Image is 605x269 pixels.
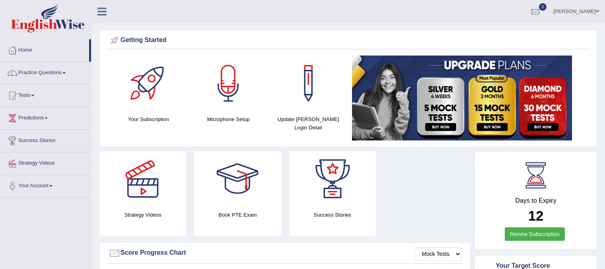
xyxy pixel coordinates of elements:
[113,115,185,123] h4: Your Subscription
[194,211,281,219] h4: Book PTE Exam
[505,227,565,241] a: Renew Subscription
[109,247,461,259] div: Score Progress Chart
[0,130,91,150] a: Success Stories
[539,3,547,11] span: 0
[0,152,91,172] a: Strategy Videos
[0,85,91,104] a: Tests
[0,175,91,195] a: Your Account
[0,39,89,59] a: Home
[109,35,588,46] div: Getting Started
[193,115,265,123] h4: Microphone Setup
[484,197,588,204] h4: Days to Expiry
[528,208,544,223] b: 12
[0,107,91,127] a: Predictions
[0,62,91,82] a: Practice Questions
[272,115,344,132] h4: Update [PERSON_NAME] Login Detail
[99,211,186,219] h4: Strategy Videos
[352,56,572,140] img: small5.jpg
[289,211,376,219] h4: Success Stories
